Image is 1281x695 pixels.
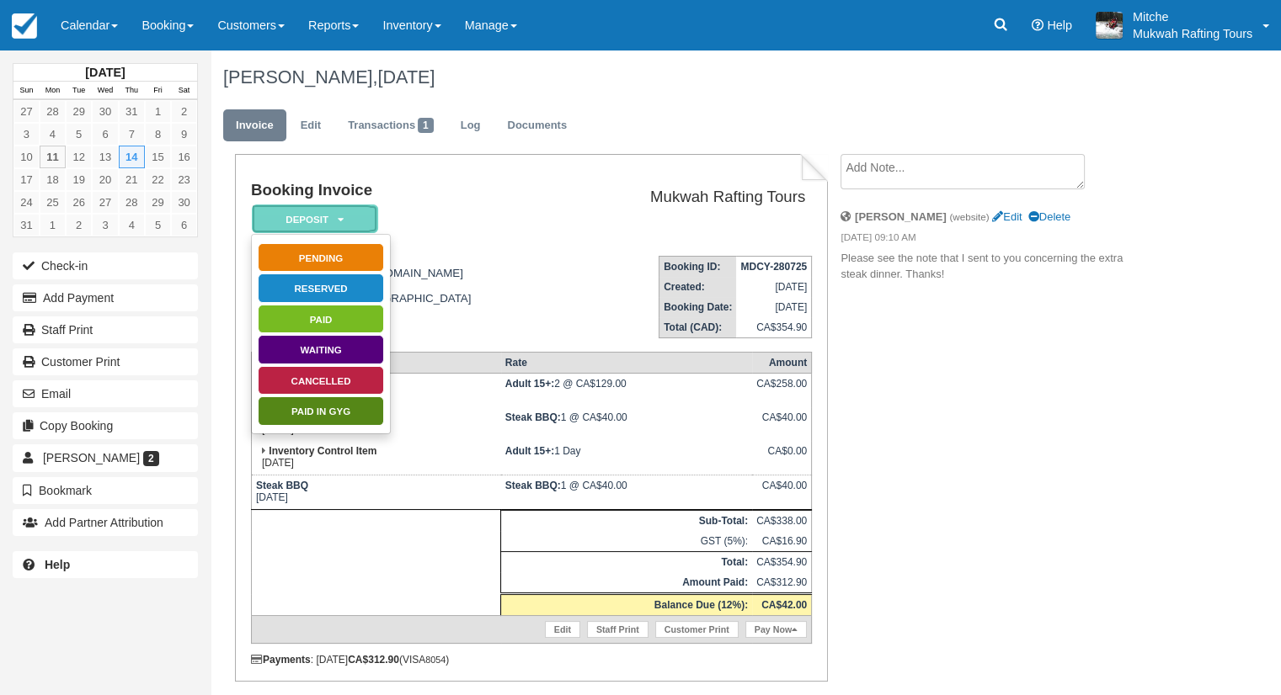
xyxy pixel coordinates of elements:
[171,214,197,236] a: 6
[13,191,40,214] a: 24
[92,214,118,236] a: 3
[13,477,198,504] button: Bookmark
[13,82,40,100] th: Sun
[501,475,752,510] td: 1 @ CA$40.00
[40,214,66,236] a: 1
[752,531,812,552] td: CA$16.90
[145,82,171,100] th: Fri
[145,214,171,236] a: 5
[659,317,737,338] th: Total (CAD):
[13,444,198,471] a: [PERSON_NAME] 2
[505,445,554,457] strong: Adult 15+
[855,210,947,223] strong: [PERSON_NAME]
[448,109,494,142] a: Log
[13,214,40,236] a: 31
[223,67,1159,88] h1: [PERSON_NAME],
[752,353,812,374] th: Amount
[223,109,286,142] a: Invoice
[92,123,118,146] a: 6
[659,257,737,278] th: Booking ID:
[1096,12,1123,39] img: A1
[752,552,812,573] td: CA$354.90
[13,168,40,191] a: 17
[1032,19,1043,31] i: Help
[501,511,752,532] th: Sub-Total:
[949,211,989,222] small: (website)
[66,123,92,146] a: 5
[85,66,125,79] strong: [DATE]
[659,297,737,317] th: Booking Date:
[251,654,812,666] div: : [DATE] (VISA )
[251,475,500,510] td: [DATE]
[258,305,384,334] a: Paid
[92,168,118,191] a: 20
[145,191,171,214] a: 29
[66,146,92,168] a: 12
[143,451,159,466] span: 2
[13,252,198,279] button: Check-in
[575,188,805,206] h2: Mukwah Rafting Tours
[258,335,384,364] a: Waiting
[40,168,66,191] a: 18
[66,214,92,236] a: 2
[501,594,752,616] th: Balance Due (12%):
[119,168,145,191] a: 21
[655,621,739,638] a: Customer Print
[119,82,145,100] th: Thu
[66,191,92,214] a: 26
[251,654,311,666] strong: Payments
[745,621,807,638] a: Pay Now
[251,182,568,199] h1: Booking Invoice
[66,100,92,123] a: 29
[13,316,198,343] a: Staff Print
[761,599,807,611] strong: CA$42.00
[119,214,145,236] a: 4
[40,146,66,168] a: 11
[501,552,752,573] th: Total:
[258,366,384,395] a: Cancelled
[45,558,70,571] b: Help
[659,277,737,297] th: Created:
[251,254,568,338] div: [EMAIL_ADDRESS][DOMAIN_NAME] [PHONE_NUMBER] [PERSON_NAME][GEOGRAPHIC_DATA] [GEOGRAPHIC_DATA]
[92,100,118,123] a: 30
[119,146,145,168] a: 14
[269,445,376,457] strong: Inventory Control Item
[501,374,752,408] td: 2 @ CA$129.00
[501,407,752,441] td: 1 @ CA$40.00
[171,82,197,100] th: Sat
[119,191,145,214] a: 28
[1047,19,1072,32] span: Help
[752,572,812,594] td: CA$312.90
[992,210,1022,223] a: Edit
[13,123,40,146] a: 3
[145,146,171,168] a: 15
[171,146,197,168] a: 16
[505,411,561,423] strong: Steak BBQ
[40,100,66,123] a: 28
[119,100,145,123] a: 31
[587,621,649,638] a: Staff Print
[736,277,811,297] td: [DATE]
[66,168,92,191] a: 19
[335,109,446,142] a: Transactions1
[501,531,752,552] td: GST (5%):
[145,123,171,146] a: 8
[505,480,561,491] strong: Steak BBQ
[12,13,37,39] img: checkfront-main-nav-mini-logo.png
[40,82,66,100] th: Mon
[119,123,145,146] a: 7
[13,348,198,375] a: Customer Print
[256,480,308,491] strong: Steak BBQ
[40,123,66,146] a: 4
[92,146,118,168] a: 13
[13,100,40,123] a: 27
[1028,210,1070,223] a: Delete
[171,168,197,191] a: 23
[740,261,807,273] strong: MDCY-280725
[736,297,811,317] td: [DATE]
[13,412,198,439] button: Copy Booking
[13,551,198,578] a: Help
[377,66,435,88] span: [DATE]
[501,441,752,475] td: 1 Day
[756,480,807,505] div: CA$40.00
